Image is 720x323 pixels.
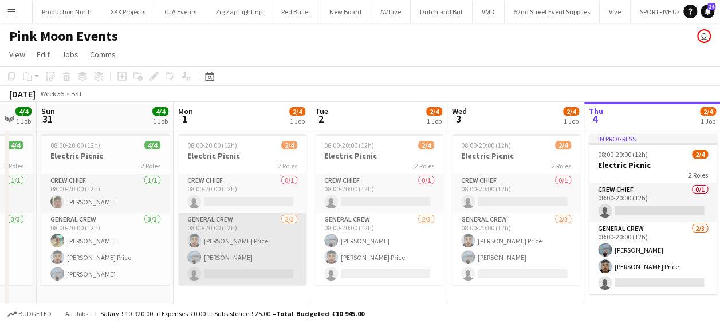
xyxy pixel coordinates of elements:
[18,310,52,318] span: Budgeted
[452,174,580,213] app-card-role: Crew Chief0/108:00-20:00 (12h)
[16,117,31,125] div: 1 Job
[426,107,442,116] span: 2/4
[7,141,23,149] span: 4/4
[41,106,55,116] span: Sun
[176,112,193,125] span: 1
[278,161,297,170] span: 2 Roles
[141,161,160,170] span: 2 Roles
[452,134,580,285] app-job-card: 08:00-20:00 (12h)2/4Electric Picnic2 RolesCrew Chief0/108:00-20:00 (12h) General Crew2/308:00-20:...
[320,1,371,23] button: New Board
[63,309,91,318] span: All jobs
[85,47,120,62] a: Comms
[281,141,297,149] span: 2/4
[315,174,443,213] app-card-role: Crew Chief0/108:00-20:00 (12h)
[452,213,580,285] app-card-role: General Crew2/308:00-20:00 (12h)[PERSON_NAME] Price[PERSON_NAME]
[589,134,717,143] div: In progress
[9,49,25,60] span: View
[41,174,170,213] app-card-role: Crew Chief1/108:00-20:00 (12h)[PERSON_NAME]
[178,106,193,116] span: Mon
[178,134,306,285] app-job-card: 08:00-20:00 (12h)2/4Electric Picnic2 RolesCrew Chief0/108:00-20:00 (12h) General Crew2/308:00-20:...
[153,117,168,125] div: 1 Job
[589,106,603,116] span: Thu
[290,117,305,125] div: 1 Job
[700,107,716,116] span: 2/4
[688,171,708,179] span: 2 Roles
[178,151,306,161] h3: Electric Picnic
[452,151,580,161] h3: Electric Picnic
[411,1,473,23] button: Dutch and Brit
[155,1,206,23] button: CJA Events
[598,150,648,159] span: 08:00-20:00 (12h)
[101,1,155,23] button: XKX Projects
[707,3,715,10] span: 24
[187,141,237,149] span: 08:00-20:00 (12h)
[41,134,170,285] app-job-card: 08:00-20:00 (12h)4/4Electric Picnic2 RolesCrew Chief1/108:00-20:00 (12h)[PERSON_NAME]General Crew...
[4,161,23,170] span: 2 Roles
[371,1,411,23] button: AV Live
[315,151,443,161] h3: Electric Picnic
[289,107,305,116] span: 2/4
[701,117,715,125] div: 1 Job
[152,107,168,116] span: 4/4
[6,308,53,320] button: Budgeted
[276,309,364,318] span: Total Budgeted £10 945.00
[473,1,505,23] button: VMD
[5,47,30,62] a: View
[40,112,55,125] span: 31
[41,213,170,285] app-card-role: General Crew3/308:00-20:00 (12h)[PERSON_NAME][PERSON_NAME] Price[PERSON_NAME]
[555,141,571,149] span: 2/4
[552,161,571,170] span: 2 Roles
[589,222,717,294] app-card-role: General Crew2/308:00-20:00 (12h)[PERSON_NAME][PERSON_NAME] Price
[100,309,364,318] div: Salary £10 920.00 + Expenses £0.00 + Subsistence £25.00 =
[206,1,272,23] button: Zig Zag Lighting
[692,150,708,159] span: 2/4
[589,134,717,294] app-job-card: In progress08:00-20:00 (12h)2/4Electric Picnic2 RolesCrew Chief0/108:00-20:00 (12h) General Crew2...
[315,213,443,285] app-card-role: General Crew2/308:00-20:00 (12h)[PERSON_NAME][PERSON_NAME] Price
[9,27,118,45] h1: Pink Moon Events
[33,1,101,23] button: Production North
[450,112,467,125] span: 3
[427,117,442,125] div: 1 Job
[38,89,66,98] span: Week 35
[587,112,603,125] span: 4
[71,89,82,98] div: BST
[37,49,50,60] span: Edit
[41,151,170,161] h3: Electric Picnic
[701,5,714,18] a: 24
[315,134,443,285] app-job-card: 08:00-20:00 (12h)2/4Electric Picnic2 RolesCrew Chief0/108:00-20:00 (12h) General Crew2/308:00-20:...
[313,112,328,125] span: 2
[600,1,631,23] button: Vive
[50,141,100,149] span: 08:00-20:00 (12h)
[315,106,328,116] span: Tue
[15,107,32,116] span: 4/4
[415,161,434,170] span: 2 Roles
[324,141,374,149] span: 08:00-20:00 (12h)
[272,1,320,23] button: Red Bullet
[57,47,83,62] a: Jobs
[461,141,511,149] span: 08:00-20:00 (12h)
[631,1,691,23] button: SPORTFIVE UK
[178,174,306,213] app-card-role: Crew Chief0/108:00-20:00 (12h)
[697,29,711,43] app-user-avatar: Dominic Riley
[589,160,717,170] h3: Electric Picnic
[589,183,717,222] app-card-role: Crew Chief0/108:00-20:00 (12h)
[505,1,600,23] button: 52nd Street Event Supplies
[90,49,116,60] span: Comms
[9,88,36,100] div: [DATE]
[144,141,160,149] span: 4/4
[418,141,434,149] span: 2/4
[32,47,54,62] a: Edit
[178,213,306,285] app-card-role: General Crew2/308:00-20:00 (12h)[PERSON_NAME] Price[PERSON_NAME]
[61,49,78,60] span: Jobs
[452,106,467,116] span: Wed
[563,107,579,116] span: 2/4
[564,117,579,125] div: 1 Job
